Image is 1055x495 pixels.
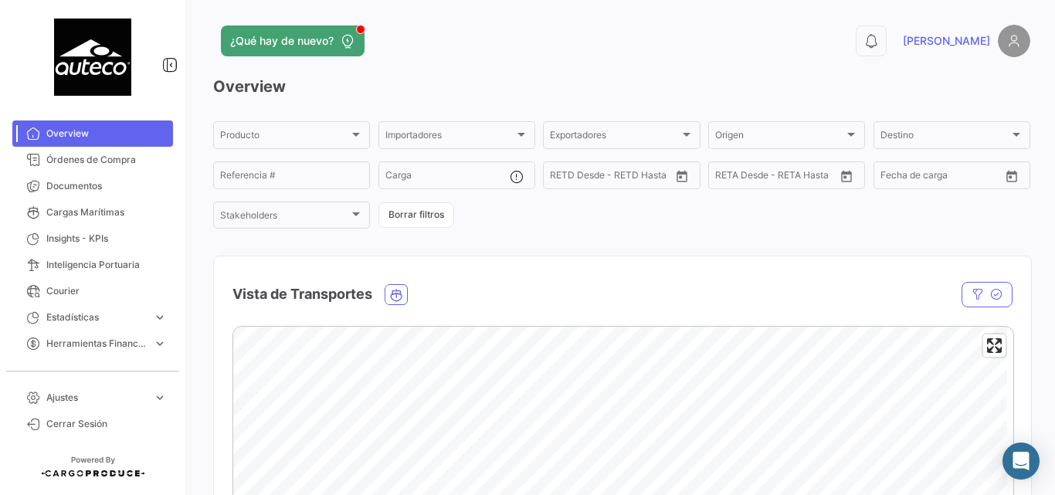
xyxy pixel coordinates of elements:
span: Ajustes [46,391,147,405]
a: Inteligencia Portuaria [12,252,173,278]
button: Open calendar [835,164,858,188]
span: Inteligencia Portuaria [46,258,167,272]
span: ¿Qué hay de nuevo? [230,33,334,49]
span: Producto [220,132,349,143]
input: Hasta [754,172,811,183]
h4: Vista de Transportes [232,283,372,305]
img: 4e60ea66-e9d8-41bd-bd0e-266a1ab356ac.jpeg [54,19,131,96]
input: Hasta [919,172,976,183]
span: Courier [46,284,167,298]
span: expand_more [153,310,167,324]
span: Documentos [46,179,167,193]
input: Hasta [589,172,646,183]
span: Stakeholders [220,212,349,223]
span: Importadores [385,132,514,143]
span: Origen [715,132,844,143]
a: Overview [12,120,173,147]
button: Enter fullscreen [983,334,1006,357]
div: Abrir Intercom Messenger [1002,442,1040,480]
a: Insights - KPIs [12,225,173,252]
span: expand_more [153,337,167,351]
span: Insights - KPIs [46,232,167,246]
a: Órdenes de Compra [12,147,173,173]
input: Desde [550,172,578,183]
span: Overview [46,127,167,141]
h3: Overview [213,76,1030,97]
span: Herramientas Financieras [46,337,147,351]
span: Estadísticas [46,310,147,324]
span: Cargas Marítimas [46,205,167,219]
input: Desde [880,172,908,183]
img: placeholder-user.png [998,25,1030,57]
span: Órdenes de Compra [46,153,167,167]
button: Borrar filtros [378,202,454,228]
span: Destino [880,132,1009,143]
input: Desde [715,172,743,183]
button: Ocean [385,285,407,304]
span: Exportadores [550,132,679,143]
a: Courier [12,278,173,304]
a: Cargas Marítimas [12,199,173,225]
span: [PERSON_NAME] [903,33,990,49]
a: Documentos [12,173,173,199]
span: expand_more [153,391,167,405]
button: ¿Qué hay de nuevo? [221,25,365,56]
button: Open calendar [1000,164,1023,188]
button: Open calendar [670,164,694,188]
span: Cerrar Sesión [46,417,167,431]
